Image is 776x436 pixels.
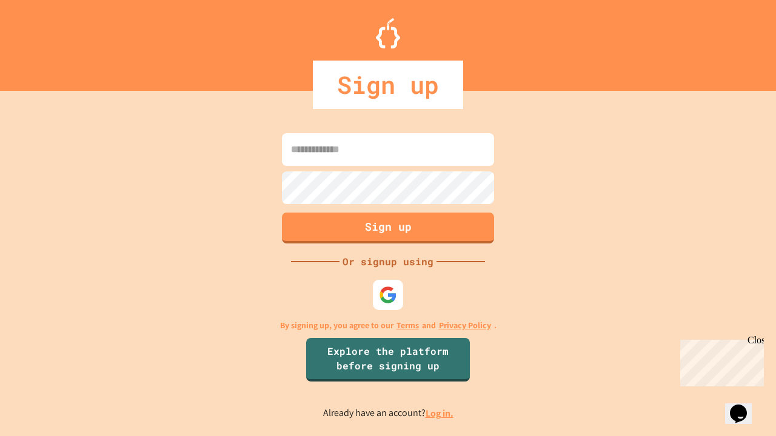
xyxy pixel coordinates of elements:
[439,319,491,332] a: Privacy Policy
[313,61,463,109] div: Sign up
[280,319,497,332] p: By signing up, you agree to our and .
[396,319,419,332] a: Terms
[725,388,764,424] iframe: chat widget
[323,406,453,421] p: Already have an account?
[675,335,764,386] iframe: chat widget
[306,338,470,381] a: Explore the platform before signing up
[426,407,453,420] a: Log in.
[5,5,84,77] div: Chat with us now!Close
[339,254,436,269] div: Or signup using
[282,213,494,243] button: Sign up
[379,286,397,304] img: google-icon.svg
[376,18,400,48] img: Logo.svg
